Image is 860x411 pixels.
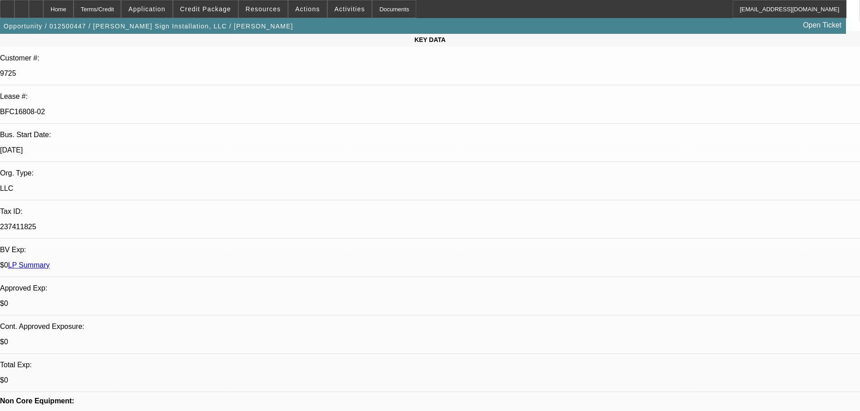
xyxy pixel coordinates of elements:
[800,18,845,33] a: Open Ticket
[335,5,365,13] span: Activities
[414,36,446,43] span: KEY DATA
[239,0,288,18] button: Resources
[328,0,372,18] button: Activities
[173,0,238,18] button: Credit Package
[121,0,172,18] button: Application
[295,5,320,13] span: Actions
[288,0,327,18] button: Actions
[128,5,165,13] span: Application
[8,261,50,269] a: LP Summary
[4,23,293,30] span: Opportunity / 012500447 / [PERSON_NAME] Sign Installation, LLC / [PERSON_NAME]
[246,5,281,13] span: Resources
[180,5,231,13] span: Credit Package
